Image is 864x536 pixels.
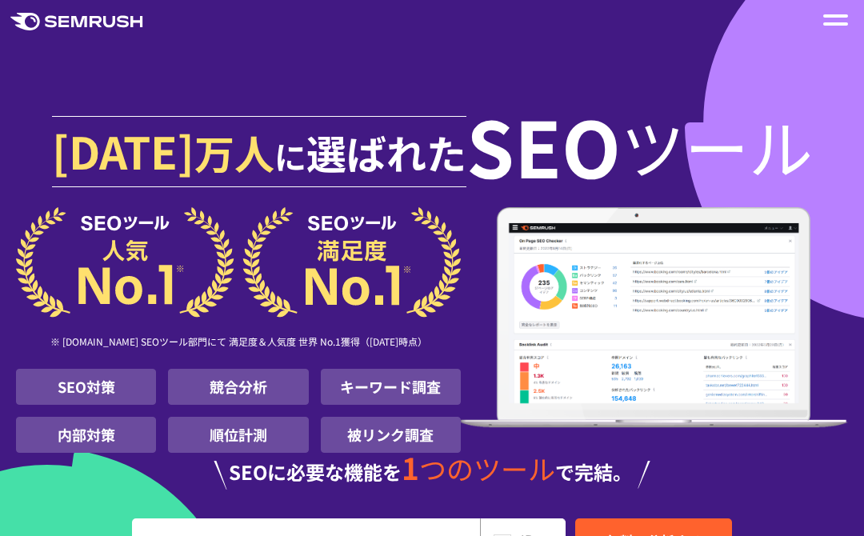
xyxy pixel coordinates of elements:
div: ※ [DOMAIN_NAME] SEOツール部門にて 満足度＆人気度 世界 No.1獲得（[DATE]時点） [16,318,461,369]
li: キーワード調査 [321,369,461,405]
span: に [274,133,306,179]
span: 万人 [194,123,274,181]
span: [DATE] [52,118,194,182]
span: 1 [402,446,419,489]
span: ツール [621,114,813,178]
li: 内部対策 [16,417,156,453]
li: SEO対策 [16,369,156,405]
span: で完結。 [555,458,632,486]
li: 順位計測 [168,417,308,453]
li: 競合分析 [168,369,308,405]
span: つのツール [419,449,555,488]
li: 被リンク調査 [321,417,461,453]
div: SEOに必要な機能を [16,453,848,490]
span: SEO [466,114,621,178]
span: 選ばれた [306,123,466,181]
